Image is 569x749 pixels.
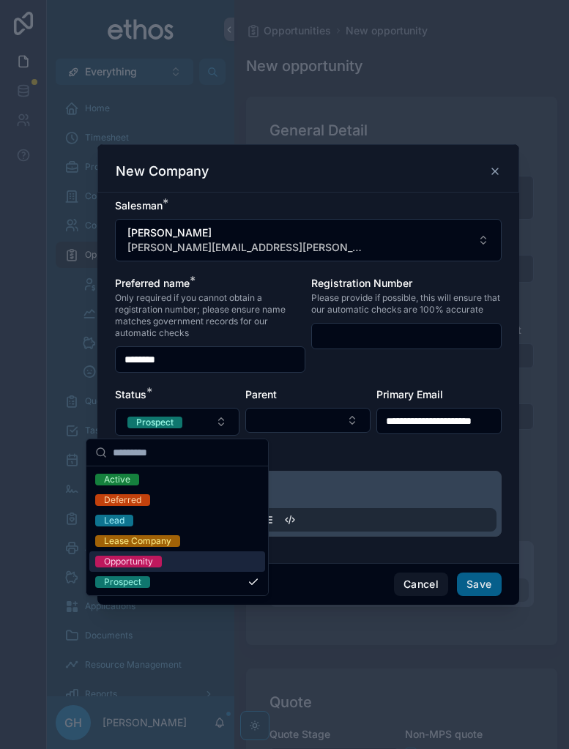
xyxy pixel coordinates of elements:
div: Prospect [104,576,141,588]
div: Lead [104,515,124,526]
div: Deferred [104,494,141,506]
span: Salesman [115,199,163,212]
span: Parent [245,388,277,400]
span: Primary Email [376,388,443,400]
div: Prospect [136,417,174,428]
button: Cancel [394,573,448,596]
span: Registration Number [311,277,412,289]
span: Please provide if possible, this will ensure that our automatic checks are 100% accurate [311,292,502,316]
div: Opportunity [104,556,153,567]
button: Select Button [245,408,371,433]
h3: New Company [116,163,209,180]
span: [PERSON_NAME] [127,226,362,240]
div: Lease Company [104,535,171,547]
span: [PERSON_NAME][EMAIL_ADDRESS][PERSON_NAME][DOMAIN_NAME] [127,240,362,255]
div: Suggestions [86,466,268,595]
div: Active [104,474,130,485]
span: Preferred name [115,277,190,289]
span: Status [115,388,146,400]
span: Only required if you cannot obtain a registration number; please ensure name matches government r... [115,292,305,339]
button: Select Button [115,408,240,436]
button: Save [457,573,501,596]
button: Select Button [115,219,502,261]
